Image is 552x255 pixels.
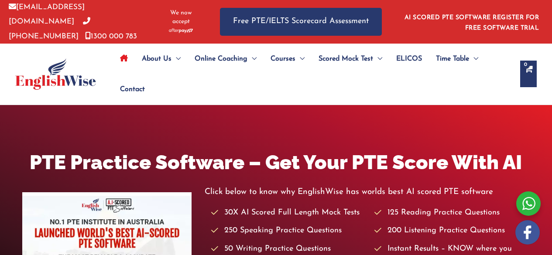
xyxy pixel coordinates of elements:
[264,44,312,74] a: CoursesMenu Toggle
[399,7,543,36] aside: Header Widget 1
[171,44,181,74] span: Menu Toggle
[389,44,429,74] a: ELICOS
[113,44,511,105] nav: Site Navigation: Main Menu
[9,18,90,40] a: [PHONE_NUMBER]
[164,9,198,26] span: We now accept
[396,44,422,74] span: ELICOS
[195,44,247,74] span: Online Coaching
[211,206,367,220] li: 30X AI Scored Full Length Mock Tests
[374,224,530,238] li: 200 Listening Practice Questions
[374,206,530,220] li: 125 Reading Practice Questions
[113,74,145,105] a: Contact
[373,44,382,74] span: Menu Toggle
[205,185,530,199] p: Click below to know why EnglishWise has worlds best AI scored PTE software
[295,44,305,74] span: Menu Toggle
[169,28,193,33] img: Afterpay-Logo
[85,33,137,40] a: 1300 000 783
[520,61,537,87] a: View Shopping Cart, empty
[429,44,485,74] a: Time TableMenu Toggle
[436,44,469,74] span: Time Table
[22,149,530,176] h1: PTE Practice Software – Get Your PTE Score With AI
[319,44,373,74] span: Scored Mock Test
[469,44,478,74] span: Menu Toggle
[15,58,96,90] img: cropped-ew-logo
[211,224,367,238] li: 250 Speaking Practice Questions
[405,14,539,31] a: AI SCORED PTE SOFTWARE REGISTER FOR FREE SOFTWARE TRIAL
[188,44,264,74] a: Online CoachingMenu Toggle
[312,44,389,74] a: Scored Mock TestMenu Toggle
[271,44,295,74] span: Courses
[9,3,85,25] a: [EMAIL_ADDRESS][DOMAIN_NAME]
[142,44,171,74] span: About Us
[135,44,188,74] a: About UsMenu Toggle
[120,74,145,105] span: Contact
[220,8,382,35] a: Free PTE/IELTS Scorecard Assessment
[247,44,257,74] span: Menu Toggle
[515,220,540,245] img: white-facebook.png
